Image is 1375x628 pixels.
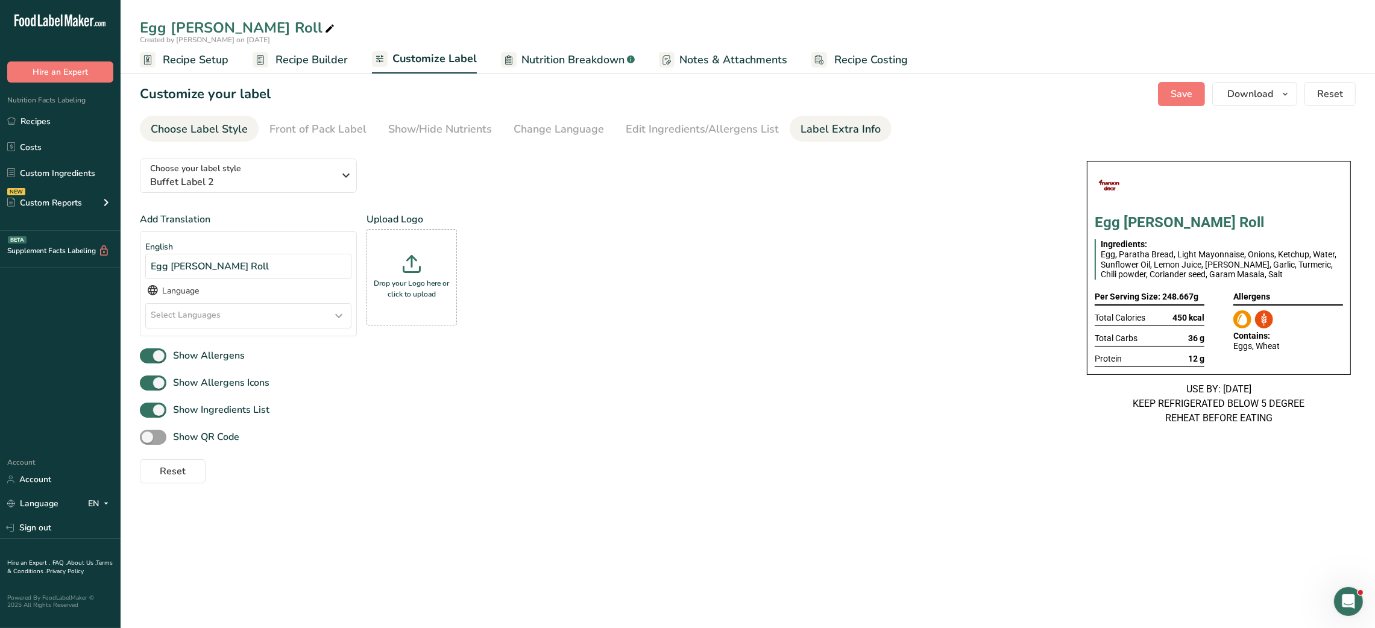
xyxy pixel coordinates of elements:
button: Save [1158,82,1205,106]
span: Recipe Builder [275,52,348,68]
div: Custom Reports [7,196,82,209]
button: Reset [140,459,206,483]
div: Show/Hide Nutrients [388,121,492,137]
div: EN [88,497,113,511]
span: Show QR Code [166,430,239,444]
div: Allergens [1233,289,1343,306]
button: Choose your label style Buffet Label 2 [140,159,357,193]
div: Ingredients: [1101,239,1338,250]
span: Choose your label style [150,162,241,175]
div: Eggs, Wheat [1233,341,1343,351]
span: Egg, Paratha Bread, Light Mayonnaise, Onions, Ketchup, Water, Sunflower Oil, Lemon Juice, [PERSON... [1101,250,1336,280]
span: Customize Label [392,51,477,67]
h1: Customize your label [140,84,271,104]
button: Hire an Expert [7,61,113,83]
div: Front of Pack Label [269,121,367,137]
div: Edit Ingredients/Allergens List [626,121,779,137]
span: Show Ingredients List [166,403,269,417]
span: Download [1227,87,1273,101]
a: Hire an Expert . [7,559,50,567]
div: Change Language [514,121,604,137]
button: Reset [1304,82,1356,106]
a: Nutrition Breakdown [501,46,635,74]
span: 450 kcal [1172,313,1204,323]
span: Nutrition Breakdown [521,52,625,68]
div: Powered By FoodLabelMaker © 2025 All Rights Reserved [7,594,113,609]
a: Recipe Costing [811,46,908,74]
span: 36 g [1188,333,1204,344]
img: Eggs [1233,310,1251,328]
span: Created by [PERSON_NAME] on [DATE] [140,35,270,45]
span: Recipe Costing [834,52,908,68]
a: Recipe Setup [140,46,228,74]
span: Show Allergens [166,348,245,363]
a: Recipe Builder [253,46,348,74]
div: USE BY: [DATE] KEEP REFRIGERATED BELOW 5 DEGREE REHEAT BEFORE EATING [1087,382,1351,425]
div: Choose Label Style [151,121,248,137]
span: Buffet Label 2 [150,175,334,189]
iframe: Intercom live chat [1334,587,1363,616]
div: NEW [7,188,25,195]
div: BETA [8,236,27,243]
a: FAQ . [52,559,67,567]
a: Notes & Attachments [659,46,787,74]
span: Show Allergens Icons [166,375,269,390]
span: Reset [1317,87,1343,101]
p: Drop your Logo here or click to upload [370,278,454,300]
img: apSyclVNSQLBkXEoRD0q_1747831897.jpg [1095,169,1125,199]
span: Total Calories [1095,313,1145,323]
a: Language [7,493,58,514]
div: Language [145,284,351,298]
a: Customize Label [372,45,477,74]
span: Contains: [1233,331,1270,341]
span: Save [1171,87,1192,101]
div: Egg [PERSON_NAME] Roll [140,17,337,39]
a: About Us . [67,559,96,567]
div: Label Extra Info [801,121,881,137]
span: Total Carbs [1095,333,1137,344]
span: English [145,241,173,253]
div: Per Serving Size: 248.667g [1095,289,1204,306]
button: Download [1212,82,1297,106]
a: Terms & Conditions . [7,559,113,576]
img: Wheat [1255,310,1273,328]
div: Egg [PERSON_NAME] Roll [145,254,351,279]
span: Notes & Attachments [679,52,787,68]
div: Select Languages [146,304,351,328]
span: Reset [160,464,186,479]
div: Upload Logo [367,212,457,325]
div: Add Translation [140,212,357,336]
span: Protein [1095,354,1122,364]
span: Recipe Setup [163,52,228,68]
span: 12 g [1188,354,1204,364]
h1: Egg [PERSON_NAME] Roll [1095,215,1343,230]
a: Privacy Policy [46,567,84,576]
